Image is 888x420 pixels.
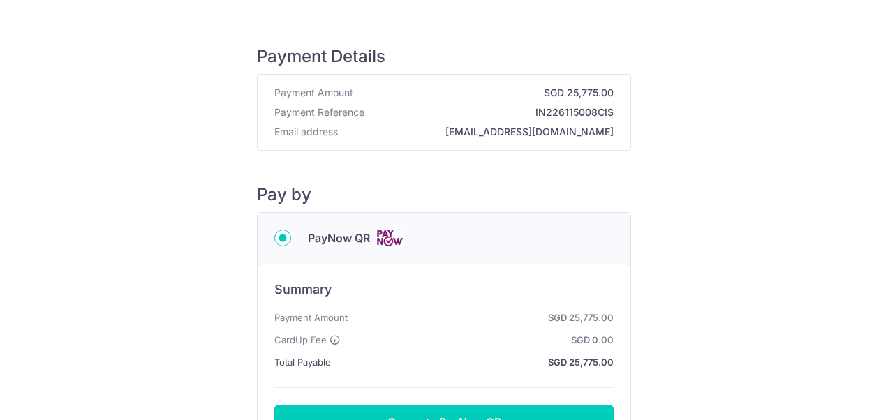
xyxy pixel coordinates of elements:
[336,354,614,370] strong: SGD 25,775.00
[343,125,614,139] strong: [EMAIL_ADDRESS][DOMAIN_NAME]
[376,230,404,247] img: Cards logo
[274,281,614,298] h6: Summary
[274,309,348,326] span: Payment Amount
[346,331,614,348] strong: SGD 0.00
[353,309,614,326] strong: SGD 25,775.00
[274,354,331,370] span: Total Payable
[257,46,631,67] h5: Payment Details
[359,86,614,100] strong: SGD 25,775.00
[308,230,370,246] span: PayNow QR
[274,331,327,348] span: CardUp Fee
[370,105,614,119] strong: IN226115008CIS
[274,230,614,247] div: PayNow QR Cards logo
[274,86,353,100] span: Payment Amount
[274,105,364,119] span: Payment Reference
[257,184,631,205] h5: Pay by
[274,125,338,139] span: Email address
